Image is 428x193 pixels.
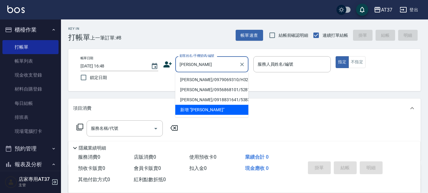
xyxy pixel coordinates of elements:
[73,105,91,112] p: 項目消費
[397,4,421,16] button: 登出
[2,141,59,157] button: 預約管理
[348,56,366,68] button: 不指定
[323,32,348,39] span: 連續打單結帳
[189,165,207,171] span: 扣入金 0
[78,177,110,182] span: 其他付款方式 0
[2,40,59,54] a: 打帳單
[381,6,392,14] div: AT37
[279,32,309,39] span: 結帳前確認明細
[245,154,269,160] span: 業績合計 0
[2,54,59,68] a: 帳單列表
[68,33,90,42] h3: 打帳單
[19,176,50,182] h5: 店家專用AT37
[356,4,368,16] button: save
[236,30,263,41] button: 帳單速查
[175,85,248,95] li: [PERSON_NAME]/0956868101/5281
[336,56,349,68] button: 指定
[238,60,246,69] button: Clear
[90,74,107,81] span: 鎖定日期
[2,82,59,96] a: 材料自購登錄
[80,56,93,60] label: 帳單日期
[2,96,59,110] a: 每日結帳
[90,34,122,42] span: 上一筆訂單:#8
[68,98,421,118] div: 項目消費
[7,5,25,13] img: Logo
[2,110,59,124] a: 排班表
[68,27,90,31] h2: Key In
[175,75,248,85] li: [PERSON_NAME]/0979069310/H323
[175,95,248,105] li: [PERSON_NAME]/0918831641/5383
[2,157,59,172] button: 報表及分析
[134,154,156,160] span: 店販消費 0
[175,105,248,115] li: 新增 "[PERSON_NAME]"
[79,145,106,151] p: 隱藏業績明細
[2,22,59,38] button: 櫃檯作業
[78,154,100,160] span: 服務消費 0
[151,124,161,133] button: Open
[134,165,161,171] span: 會員卡販賣 0
[180,53,214,58] label: 顧客姓名/手機號碼/編號
[2,124,59,138] a: 現場電腦打卡
[19,182,50,188] p: 主管
[134,177,166,182] span: 紅利點數折抵 0
[245,165,269,171] span: 現金應收 0
[5,176,17,188] img: Person
[78,165,105,171] span: 預收卡販賣 0
[147,59,162,74] button: Choose date, selected date is 2025-09-12
[371,4,395,16] button: AT37
[80,61,145,71] input: YYYY/MM/DD hh:mm
[2,68,59,82] a: 現金收支登錄
[189,154,216,160] span: 使用預收卡 0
